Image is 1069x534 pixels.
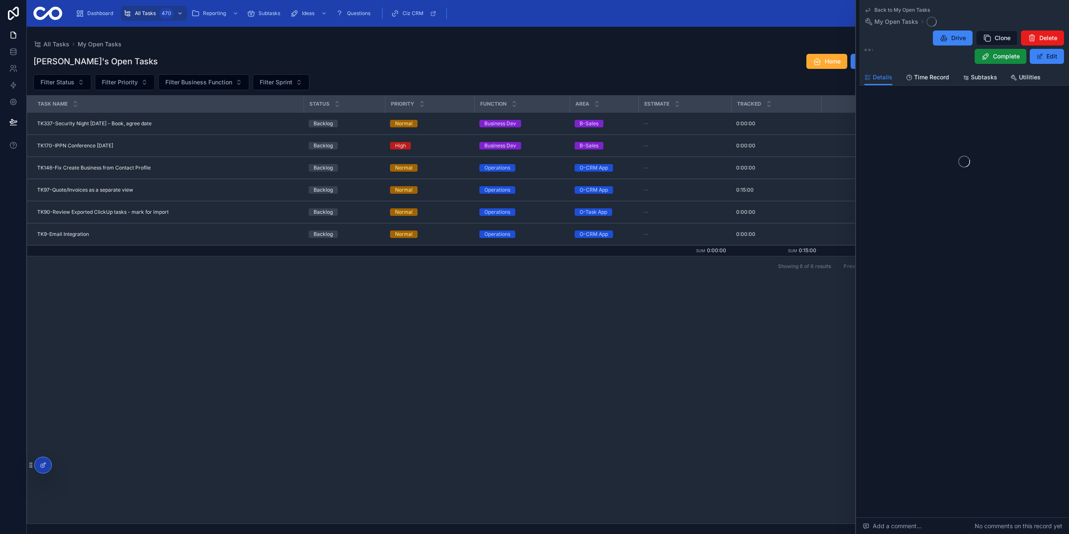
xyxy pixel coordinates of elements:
span: Utilities [1019,73,1041,81]
span: TK337-Security Night [DATE] - Book, agree date [37,120,152,127]
a: TK9-Email Integration [37,231,299,238]
span: 1 [826,231,937,238]
span: Status [309,101,329,107]
span: All Tasks [135,10,156,17]
a: 0:00:00 [736,120,816,127]
span: -- [643,165,648,171]
span: 0:00:00 [736,231,755,238]
button: Select Button [253,74,309,90]
span: TK9-Email Integration [37,231,89,238]
div: 470 [159,8,174,18]
a: 1 [826,165,937,171]
span: 0:00:00 [707,247,726,253]
div: scrollable content [69,4,1036,23]
span: Subtasks [971,73,997,81]
a: B-Sales [575,120,633,127]
a: 0 [826,142,937,149]
button: Select Button [158,74,249,90]
a: TK90-Review Exported ClickUp tasks - mark for import [37,209,299,215]
button: Delete [1021,30,1064,46]
img: App logo [33,7,62,20]
a: Subtasks [244,6,286,21]
span: Tracked [737,101,761,107]
button: Select Button [33,74,91,90]
a: 0:00:00 [736,231,816,238]
a: Normal [390,208,469,216]
a: TK97-Quote/Invoices as a separate view [37,187,299,193]
a: -- [643,209,726,215]
span: Reporting [203,10,226,17]
a: Normal [390,120,469,127]
a: New Task [851,54,902,69]
span: Questions [347,10,370,17]
a: Reporting [189,6,243,21]
small: Sum [696,248,705,253]
a: Backlog [309,164,380,172]
div: Normal [395,120,413,127]
a: -- [643,187,726,193]
span: Ideas [302,10,314,17]
a: High [390,142,469,149]
span: My Open Tasks [874,18,918,26]
span: Subtasks [258,10,280,17]
div: Operations [484,208,510,216]
div: Backlog [314,208,333,216]
div: High [395,142,406,149]
span: Priority [391,101,414,107]
div: Normal [395,230,413,238]
a: Operations [479,230,565,238]
div: Operations [484,164,510,172]
a: Details [864,70,892,86]
div: Operations [484,230,510,238]
small: Sum [788,248,797,253]
a: Business Dev [479,142,565,149]
span: TK170-IPPN Conference [DATE] [37,142,113,149]
div: O-CRM App [580,164,608,172]
a: TK337-Security Night [DATE] - Book, agree date [37,120,299,127]
div: Backlog [314,142,333,149]
a: Ciz CRM [388,6,441,21]
a: Business Dev [479,120,565,127]
a: Back to My Open Tasks [864,7,930,13]
span: 0:15:00 [736,187,754,193]
span: No comments on this record yet [975,522,1062,530]
span: -- [643,120,648,127]
span: Filter Business Function [165,78,232,86]
div: O-Task App [580,208,607,216]
a: Operations [479,186,565,194]
span: Ciz CRM [403,10,423,17]
a: TK146-Fix Create Business from Contact Profile [37,165,299,171]
span: Home [825,57,841,66]
button: Select Button [95,74,155,90]
a: Normal [390,164,469,172]
a: -- [643,165,726,171]
a: TK170-IPPN Conference [DATE] [37,142,299,149]
span: Add a comment... [863,522,922,530]
span: TK90-Review Exported ClickUp tasks - mark for import [37,209,169,215]
a: -- [643,231,726,238]
a: -- [643,120,726,127]
a: 0 [826,120,937,127]
a: Ideas [288,6,331,21]
a: Questions [333,6,376,21]
span: 1 [826,209,937,215]
div: Normal [395,186,413,194]
a: O-CRM App [575,186,633,194]
a: Normal [390,230,469,238]
span: Function [480,101,507,107]
a: Operations [479,208,565,216]
a: Backlog [309,230,380,238]
span: Filter Priority [102,78,138,86]
span: Estimate [644,101,669,107]
a: B-Sales [575,142,633,149]
div: Backlog [314,230,333,238]
a: My Open Tasks [864,18,918,26]
div: B-Sales [580,120,598,127]
span: Back to My Open Tasks [874,7,930,13]
span: Details [873,73,892,81]
span: Complete [993,52,1020,61]
div: Backlog [314,186,333,194]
